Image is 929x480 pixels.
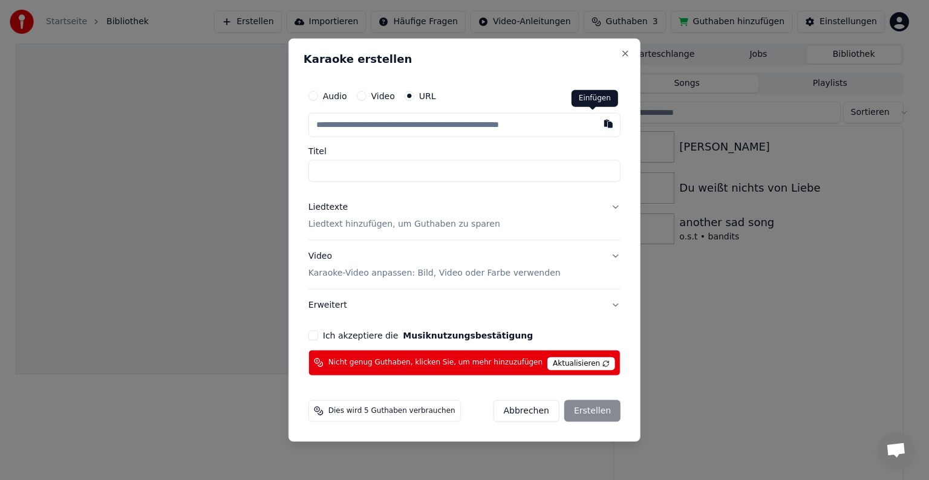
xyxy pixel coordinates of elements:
[308,192,621,240] button: LiedtexteLiedtext hinzufügen, um Guthaben zu sparen
[308,241,621,289] button: VideoKaraoke-Video anpassen: Bild, Video oder Farbe verwenden
[308,250,561,279] div: Video
[323,92,347,100] label: Audio
[304,54,625,65] h2: Karaoke erstellen
[371,92,395,100] label: Video
[308,289,621,320] button: Erweitert
[328,406,455,415] span: Dies wird 5 Guthaben verbrauchen
[572,90,618,107] div: Einfügen
[308,201,348,213] div: Liedtexte
[308,147,621,155] label: Titel
[323,331,533,339] label: Ich akzeptiere die
[403,331,533,339] button: Ich akzeptiere die
[308,267,561,279] p: Karaoke-Video anpassen: Bild, Video oder Farbe verwenden
[493,400,559,421] button: Abbrechen
[547,357,615,370] span: Aktualisieren
[328,358,543,368] span: Nicht genug Guthaben, klicken Sie, um mehr hinzuzufügen
[419,92,436,100] label: URL
[308,218,500,230] p: Liedtext hinzufügen, um Guthaben zu sparen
